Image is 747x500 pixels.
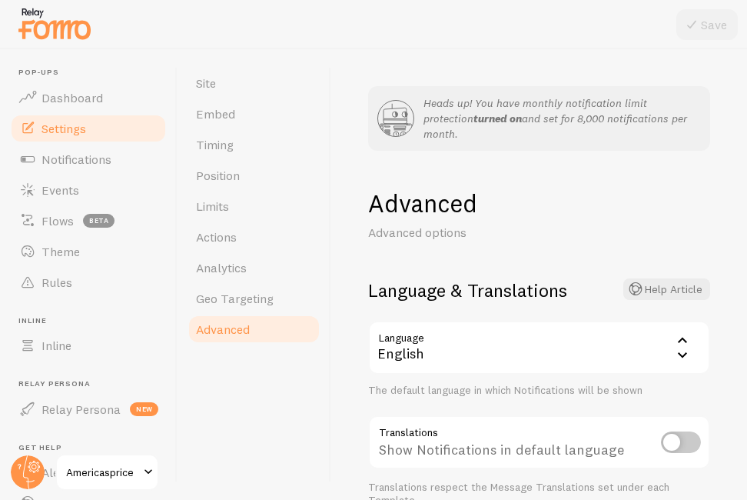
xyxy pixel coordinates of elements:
span: Settings [41,121,86,136]
span: Timing [196,137,234,152]
a: Flows beta [9,205,168,236]
span: Pop-ups [18,68,168,78]
span: Inline [41,338,71,353]
a: Dashboard [9,82,168,113]
a: Advanced [187,314,321,345]
span: Advanced [196,322,250,337]
a: Timing [187,129,321,160]
a: Geo Targeting [187,283,321,314]
a: Americasprice [55,454,159,491]
span: Dashboard [41,90,103,105]
a: Settings [9,113,168,144]
a: Rules [9,267,168,298]
span: Inline [18,316,168,326]
span: new [130,402,158,416]
span: beta [83,214,115,228]
span: Rules [41,275,72,290]
a: Actions [187,222,321,252]
span: Flows [41,213,74,228]
h1: Advanced [368,188,710,219]
a: Theme [9,236,168,267]
p: Heads up! You have monthly notification limit protection and set for 8,000 notifications per month. [423,95,701,142]
a: Site [187,68,321,98]
div: The default language in which Notifications will be shown [368,384,710,398]
a: Events [9,175,168,205]
span: Geo Targeting [196,291,274,306]
div: Show Notifications in default language [368,415,710,472]
a: Inline [9,330,168,361]
strong: turned on [473,112,522,125]
span: Site [196,75,216,91]
a: Relay Persona new [9,394,168,425]
a: Embed [187,98,321,129]
span: Limits [196,198,229,214]
div: English [368,321,710,375]
a: Analytics [187,252,321,283]
span: Americasprice [66,463,139,482]
span: Analytics [196,260,247,275]
span: Relay Persona [41,402,121,417]
button: Help Article [623,278,710,300]
span: Embed [196,106,235,122]
span: Get Help [18,443,168,453]
span: Theme [41,244,80,259]
a: Position [187,160,321,191]
img: fomo-relay-logo-orange.svg [16,4,93,43]
a: Notifications [9,144,168,175]
p: Advanced options [368,224,710,242]
span: Relay Persona [18,379,168,389]
span: Actions [196,229,237,245]
a: Limits [187,191,321,222]
span: Events [41,182,79,198]
span: Notifications [41,152,111,167]
h2: Language & Translations [368,278,710,302]
span: Position [196,168,240,183]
